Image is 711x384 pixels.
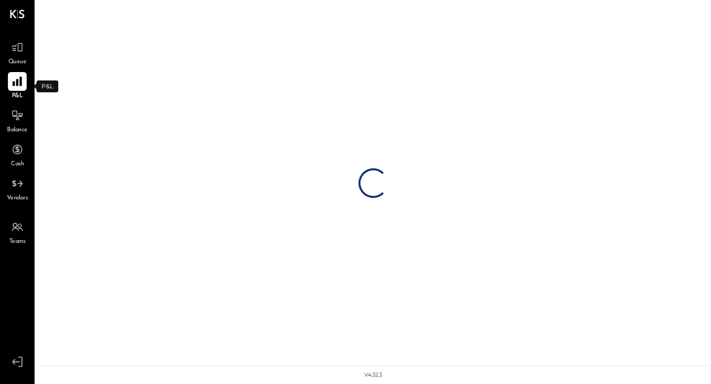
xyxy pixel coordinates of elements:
div: P&L [37,80,58,92]
span: Balance [7,126,28,135]
a: Balance [0,106,34,135]
a: Teams [0,218,34,246]
a: Queue [0,38,34,67]
span: Cash [11,160,24,169]
span: Vendors [7,194,28,203]
a: Cash [0,140,34,169]
a: Vendors [0,174,34,203]
span: Teams [9,237,26,246]
span: P&L [12,92,23,101]
a: P&L [0,72,34,101]
div: v 4.32.3 [364,371,382,379]
span: Queue [8,58,27,67]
